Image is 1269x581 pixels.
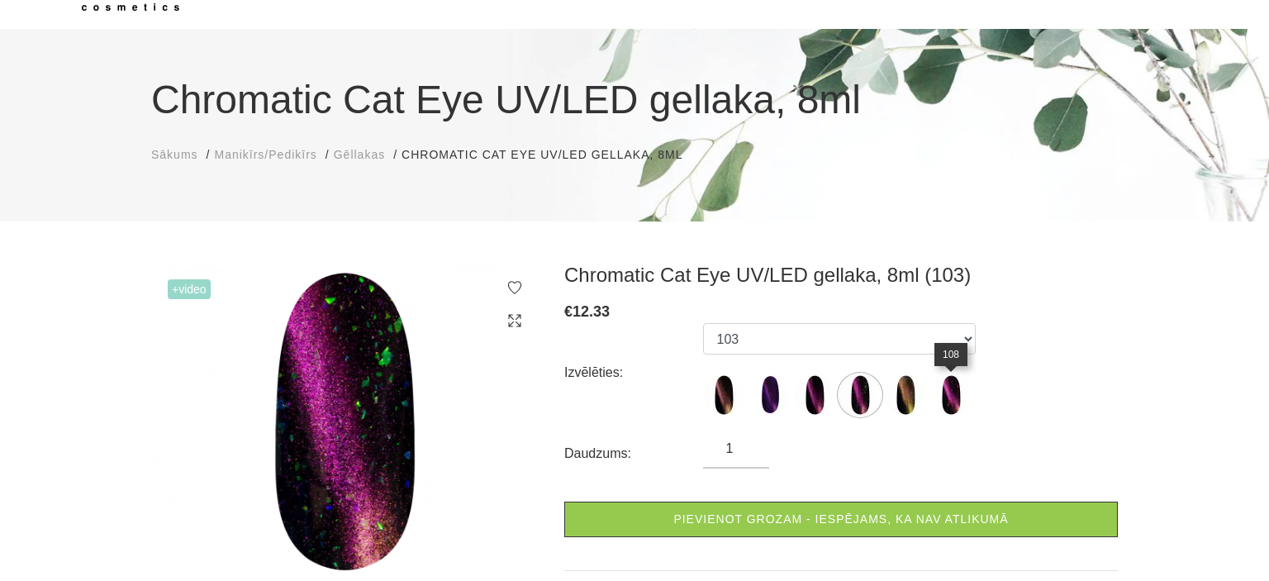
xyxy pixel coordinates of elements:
[564,303,573,320] span: €
[930,374,972,416] img: ...
[573,303,610,320] span: 12.33
[334,148,385,161] span: Gēllakas
[214,146,316,164] a: Manikīrs/Pedikīrs
[564,360,703,386] div: Izvēlēties:
[839,374,881,416] label: Nav atlikumā
[564,502,1118,537] a: Pievienot grozam
[168,279,211,299] span: +Video
[749,374,790,416] img: ...
[564,441,703,467] div: Daudzums:
[703,374,744,416] img: ...
[151,148,198,161] span: Sākums
[749,374,790,416] label: Nav atlikumā
[794,374,835,416] img: ...
[839,374,881,416] img: ...
[151,263,539,580] img: Chromatic Cat Eye UV/LED gellaka, 8ml
[564,263,1118,288] h3: Chromatic Cat Eye UV/LED gellaka, 8ml (103)
[885,374,926,416] label: Nav atlikumā
[885,374,926,416] img: ...
[703,374,744,416] label: Nav atlikumā
[151,146,198,164] a: Sākums
[402,146,699,164] li: Chromatic Cat Eye UV/LED gellaka, 8ml
[214,148,316,161] span: Manikīrs/Pedikīrs
[334,146,385,164] a: Gēllakas
[151,70,1118,130] h1: Chromatic Cat Eye UV/LED gellaka, 8ml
